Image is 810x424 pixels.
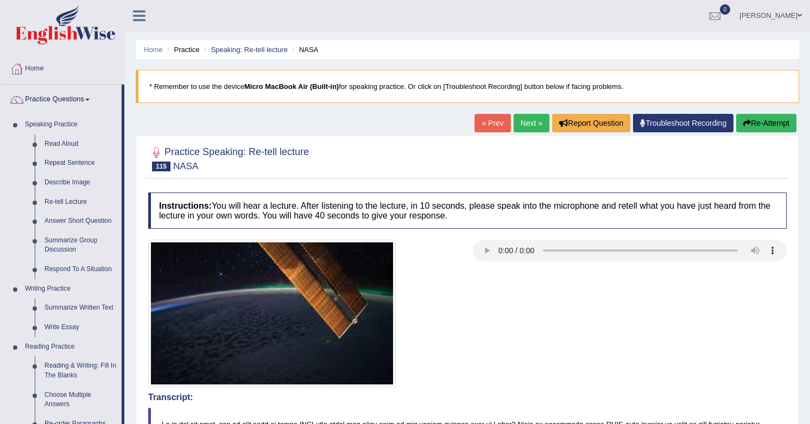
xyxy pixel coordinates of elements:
[40,356,122,385] a: Reading & Writing: Fill In The Blanks
[148,144,309,171] h2: Practice Speaking: Re-tell lecture
[474,114,510,132] a: « Prev
[20,115,122,134] a: Speaking Practice
[20,279,122,299] a: Writing Practice
[144,46,163,54] a: Home
[164,44,199,55] li: Practice
[40,298,122,318] a: Summarize Written Text
[720,4,731,15] span: 0
[40,318,122,337] a: Write Essay
[173,161,198,171] small: NASA
[152,162,170,171] span: 115
[40,192,122,212] a: Re-tell Lecture
[40,153,122,173] a: Repeat Sentence
[148,192,787,229] h4: You will hear a lecture. After listening to the lecture, in 10 seconds, please speak into the mic...
[633,114,733,132] a: Troubleshoot Recording
[40,231,122,260] a: Summarize Group Discussion
[244,82,339,91] b: Micro MacBook Air (Built-in)
[552,114,630,132] button: Report Question
[40,386,122,414] a: Choose Multiple Answers
[40,173,122,192] a: Describe Image
[159,201,212,210] b: Instructions:
[20,337,122,357] a: Reading Practice
[290,44,319,55] li: NASA
[40,211,122,231] a: Answer Short Question
[736,114,796,132] button: Re-Attempt
[1,85,122,112] a: Practice Questions
[514,114,549,132] a: Next »
[40,260,122,279] a: Respond To A Situation
[1,54,124,81] a: Home
[211,46,288,54] a: Speaking: Re-tell lecture
[136,70,799,103] blockquote: * Remember to use the device for speaking practice. Or click on [Troubleshoot Recording] button b...
[40,134,122,154] a: Read Aloud
[148,393,787,402] h4: Transcript:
